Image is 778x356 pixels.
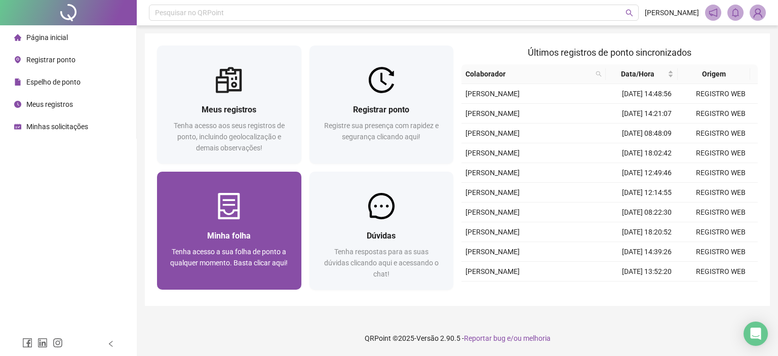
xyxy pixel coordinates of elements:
span: [PERSON_NAME] [465,169,520,177]
td: [DATE] 14:48:56 [610,84,684,104]
span: Tenha respostas para as suas dúvidas clicando aqui e acessando o chat! [324,248,439,278]
span: search [626,9,633,17]
span: schedule [14,123,21,130]
span: Últimos registros de ponto sincronizados [528,47,691,58]
td: REGISTRO WEB [684,163,758,183]
span: [PERSON_NAME] [465,267,520,275]
th: Data/Hora [606,64,678,84]
a: Minha folhaTenha acesso a sua folha de ponto a qualquer momento. Basta clicar aqui! [157,172,301,290]
span: [PERSON_NAME] [465,248,520,256]
td: REGISTRO WEB [684,222,758,242]
th: Origem [678,64,750,84]
span: linkedin [37,338,48,348]
span: left [107,340,114,347]
span: Tenha acesso aos seus registros de ponto, incluindo geolocalização e demais observações! [174,122,285,152]
span: instagram [53,338,63,348]
td: [DATE] 13:52:20 [610,262,684,282]
span: file [14,78,21,86]
span: [PERSON_NAME] [465,188,520,196]
td: REGISTRO WEB [684,104,758,124]
span: [PERSON_NAME] [465,109,520,117]
span: bell [731,8,740,17]
span: Dúvidas [367,231,396,241]
span: Meus registros [202,105,256,114]
span: search [594,66,604,82]
td: REGISTRO WEB [684,242,758,262]
span: [PERSON_NAME] [465,208,520,216]
td: REGISTRO WEB [684,183,758,203]
td: REGISTRO WEB [684,282,758,301]
span: [PERSON_NAME] [465,228,520,236]
span: Reportar bug e/ou melhoria [464,334,551,342]
td: [DATE] 08:22:30 [610,203,684,222]
td: [DATE] 14:39:26 [610,242,684,262]
a: Registrar pontoRegistre sua presença com rapidez e segurança clicando aqui! [309,46,454,164]
span: [PERSON_NAME] [645,7,699,18]
span: Data/Hora [610,68,666,80]
td: [DATE] 08:48:09 [610,124,684,143]
td: REGISTRO WEB [684,84,758,104]
td: [DATE] 18:02:42 [610,143,684,163]
td: [DATE] 12:49:46 [610,163,684,183]
div: Open Intercom Messenger [744,322,768,346]
span: Versão [416,334,439,342]
span: environment [14,56,21,63]
footer: QRPoint © 2025 - 2.90.5 - [137,321,778,356]
a: Meus registrosTenha acesso aos seus registros de ponto, incluindo geolocalização e demais observa... [157,46,301,164]
td: REGISTRO WEB [684,124,758,143]
span: Página inicial [26,33,68,42]
span: [PERSON_NAME] [465,129,520,137]
td: [DATE] 08:18:57 [610,282,684,301]
span: Minha folha [207,231,251,241]
span: [PERSON_NAME] [465,149,520,157]
span: Colaborador [465,68,592,80]
td: [DATE] 18:20:52 [610,222,684,242]
span: Registrar ponto [26,56,75,64]
span: clock-circle [14,101,21,108]
span: home [14,34,21,41]
span: Minhas solicitações [26,123,88,131]
img: 93980 [750,5,765,20]
span: Registre sua presença com rapidez e segurança clicando aqui! [324,122,439,141]
td: REGISTRO WEB [684,143,758,163]
span: Espelho de ponto [26,78,81,86]
span: Registrar ponto [353,105,409,114]
span: facebook [22,338,32,348]
span: Meus registros [26,100,73,108]
td: [DATE] 14:21:07 [610,104,684,124]
td: REGISTRO WEB [684,203,758,222]
td: [DATE] 12:14:55 [610,183,684,203]
a: DúvidasTenha respostas para as suas dúvidas clicando aqui e acessando o chat! [309,172,454,290]
span: Tenha acesso a sua folha de ponto a qualquer momento. Basta clicar aqui! [170,248,288,267]
td: REGISTRO WEB [684,262,758,282]
span: search [596,71,602,77]
span: [PERSON_NAME] [465,90,520,98]
span: notification [709,8,718,17]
